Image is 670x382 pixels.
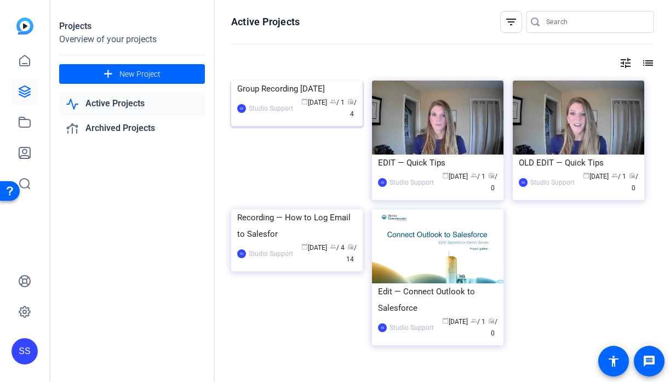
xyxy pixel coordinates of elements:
[471,172,477,179] span: group
[346,244,357,263] span: / 14
[330,243,336,250] span: group
[237,209,357,242] div: Recording — How to Log Email to Salesfor
[249,103,293,114] div: Studio Support
[237,104,246,113] div: SS
[488,317,495,324] span: radio
[237,249,246,258] div: SS
[347,98,354,105] span: radio
[378,323,387,332] div: SS
[546,15,645,28] input: Search
[629,172,635,179] span: radio
[611,172,618,179] span: group
[237,81,357,97] div: Group Recording [DATE]
[59,20,205,33] div: Projects
[488,173,497,192] span: / 0
[119,69,161,80] span: New Project
[619,56,632,70] mat-icon: tune
[330,99,345,106] span: / 1
[519,178,528,187] div: SS
[442,318,468,326] span: [DATE]
[301,98,308,105] span: calendar_today
[471,173,485,180] span: / 1
[378,178,387,187] div: SS
[390,322,434,333] div: Studio Support
[643,355,656,368] mat-icon: message
[101,67,115,81] mat-icon: add
[519,155,638,171] div: OLD EDIT — Quick Tips
[583,172,589,179] span: calendar_today
[249,248,293,259] div: Studio Support
[59,93,205,115] a: Active Projects
[471,318,485,326] span: / 1
[301,244,327,252] span: [DATE]
[330,244,345,252] span: / 4
[330,98,336,105] span: group
[640,56,654,70] mat-icon: list
[607,355,620,368] mat-icon: accessibility
[629,173,638,192] span: / 0
[378,155,497,171] div: EDIT — Quick Tips
[390,177,434,188] div: Studio Support
[59,33,205,46] div: Overview of your projects
[442,172,449,179] span: calendar_today
[442,317,449,324] span: calendar_today
[505,15,518,28] mat-icon: filter_list
[347,99,357,118] span: / 4
[301,99,327,106] span: [DATE]
[347,243,354,250] span: radio
[442,173,468,180] span: [DATE]
[59,117,205,140] a: Archived Projects
[231,15,300,28] h1: Active Projects
[301,243,308,250] span: calendar_today
[530,177,575,188] div: Studio Support
[16,18,33,35] img: blue-gradient.svg
[59,64,205,84] button: New Project
[488,318,497,337] span: / 0
[583,173,609,180] span: [DATE]
[378,283,497,316] div: Edit — Connect Outlook to Salesforce
[488,172,495,179] span: radio
[611,173,626,180] span: / 1
[12,338,38,364] div: SS
[471,317,477,324] span: group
